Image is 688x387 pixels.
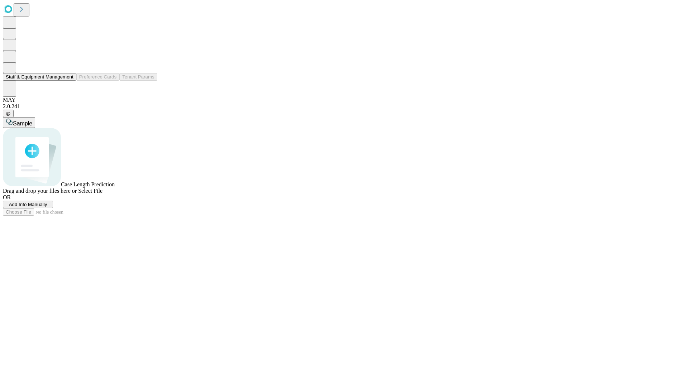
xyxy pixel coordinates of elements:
button: Preference Cards [76,73,119,81]
button: @ [3,110,14,117]
div: MAY [3,97,685,103]
span: OR [3,194,11,200]
button: Add Info Manually [3,201,53,208]
span: Drag and drop your files here or [3,188,77,194]
button: Sample [3,117,35,128]
span: Add Info Manually [9,202,47,207]
div: 2.0.241 [3,103,685,110]
span: Case Length Prediction [61,181,115,187]
button: Tenant Params [119,73,157,81]
span: Select File [78,188,102,194]
span: Sample [13,120,32,126]
button: Staff & Equipment Management [3,73,76,81]
span: @ [6,111,11,116]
